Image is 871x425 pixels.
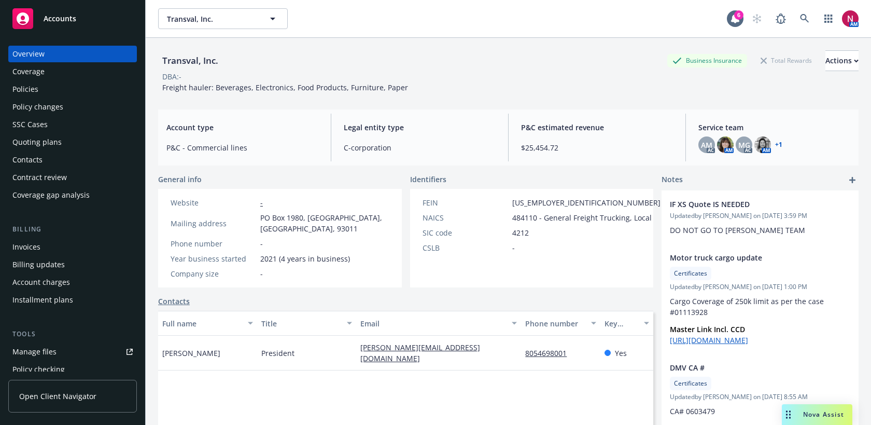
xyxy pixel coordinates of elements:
button: Phone number [521,311,600,336]
div: Tools [8,329,137,339]
div: Motor truck cargo updateCertificatesUpdatedby [PERSON_NAME] on [DATE] 1:00 PMCargo Coverage of 25... [662,244,859,354]
span: Certificates [674,379,707,388]
div: Company size [171,268,256,279]
span: Motor truck cargo update [670,252,823,263]
a: Coverage gap analysis [8,187,137,203]
a: 8054698001 [525,348,575,358]
a: Report a Bug [770,8,791,29]
div: Invoices [12,239,40,255]
a: Billing updates [8,256,137,273]
div: Drag to move [782,404,795,425]
div: Key contact [605,318,638,329]
span: Updated by [PERSON_NAME] on [DATE] 3:59 PM [670,211,850,221]
div: Policy changes [12,99,63,115]
span: Accounts [44,15,76,23]
a: Accounts [8,4,137,33]
span: Yes [615,348,627,359]
div: Contract review [12,169,67,186]
div: Coverage [12,63,45,80]
span: [PERSON_NAME] [162,348,220,359]
div: Quoting plans [12,134,62,150]
span: Open Client Navigator [19,391,96,402]
a: Policy changes [8,99,137,115]
a: Contacts [8,152,137,168]
strong: Master Link Incl. CCD [670,324,745,334]
span: Account type [166,122,318,133]
img: photo [717,136,734,153]
a: [URL][DOMAIN_NAME] [670,335,748,345]
div: Billing [8,224,137,235]
span: DO NOT GO TO [PERSON_NAME] TEAM [670,225,805,235]
span: Service team [698,122,850,133]
button: Full name [158,311,257,336]
div: Overview [12,46,45,62]
p: Cargo Coverage of 250k limit as per the case #01113928 [670,296,850,318]
div: Year business started [171,253,256,264]
a: Manage files [8,344,137,360]
a: Switch app [818,8,839,29]
a: Installment plans [8,292,137,308]
div: DMV CA #CertificatesUpdatedby [PERSON_NAME] on [DATE] 8:55 AMCA# 0603479 [662,354,859,425]
span: P&C estimated revenue [521,122,673,133]
span: $25,454.72 [521,142,673,153]
div: Website [171,197,256,208]
div: NAICS [423,212,508,223]
a: Account charges [8,274,137,291]
a: - [260,198,263,208]
span: IF XS Quote IS NEEDED [670,199,823,210]
span: Freight hauler: Beverages, Electronics, Food Products, Furniture, Paper [162,83,408,92]
div: Installment plans [12,292,73,308]
a: SSC Cases [8,116,137,133]
span: Updated by [PERSON_NAME] on [DATE] 1:00 PM [670,282,850,292]
span: - [260,268,263,279]
span: DMV CA # [670,362,823,373]
button: Email [356,311,521,336]
a: Search [794,8,815,29]
div: Business Insurance [667,54,747,67]
span: 484110 - General Freight Trucking, Local [512,212,652,223]
button: Nova Assist [782,404,852,425]
a: Overview [8,46,137,62]
span: [US_EMPLOYER_IDENTIFICATION_NUMBER] [512,197,661,208]
button: Title [257,311,356,336]
div: Title [261,318,341,329]
a: +1 [775,142,782,148]
a: Invoices [8,239,137,255]
span: MG [738,140,750,150]
div: Coverage gap analysis [12,187,90,203]
div: Full name [162,318,242,329]
a: Contract review [8,169,137,186]
div: Contacts [12,152,43,168]
a: Policies [8,81,137,98]
div: 6 [734,10,743,20]
img: photo [754,136,771,153]
span: Notes [662,174,683,186]
div: Phone number [171,238,256,249]
div: Billing updates [12,256,65,273]
a: Quoting plans [8,134,137,150]
a: Policy checking [8,361,137,378]
span: General info [158,174,202,185]
img: photo [842,10,859,27]
span: President [261,348,294,359]
button: Actions [825,50,859,71]
div: CSLB [423,242,508,253]
span: P&C - Commercial lines [166,142,318,153]
span: Identifiers [410,174,446,185]
div: Account charges [12,274,70,291]
span: 2021 (4 years in business) [260,253,350,264]
div: Transval, Inc. [158,54,222,67]
button: Key contact [600,311,653,336]
div: Phone number [525,318,585,329]
span: AM [701,140,712,150]
span: - [512,242,515,253]
span: Legal entity type [344,122,496,133]
a: Start snowing [747,8,767,29]
a: Coverage [8,63,137,80]
div: IF XS Quote IS NEEDEDUpdatedby [PERSON_NAME] on [DATE] 3:59 PMDO NOT GO TO [PERSON_NAME] TEAM [662,190,859,244]
div: Email [360,318,505,329]
span: Updated by [PERSON_NAME] on [DATE] 8:55 AM [670,392,850,402]
a: add [846,174,859,186]
div: Manage files [12,344,57,360]
div: SIC code [423,227,508,238]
